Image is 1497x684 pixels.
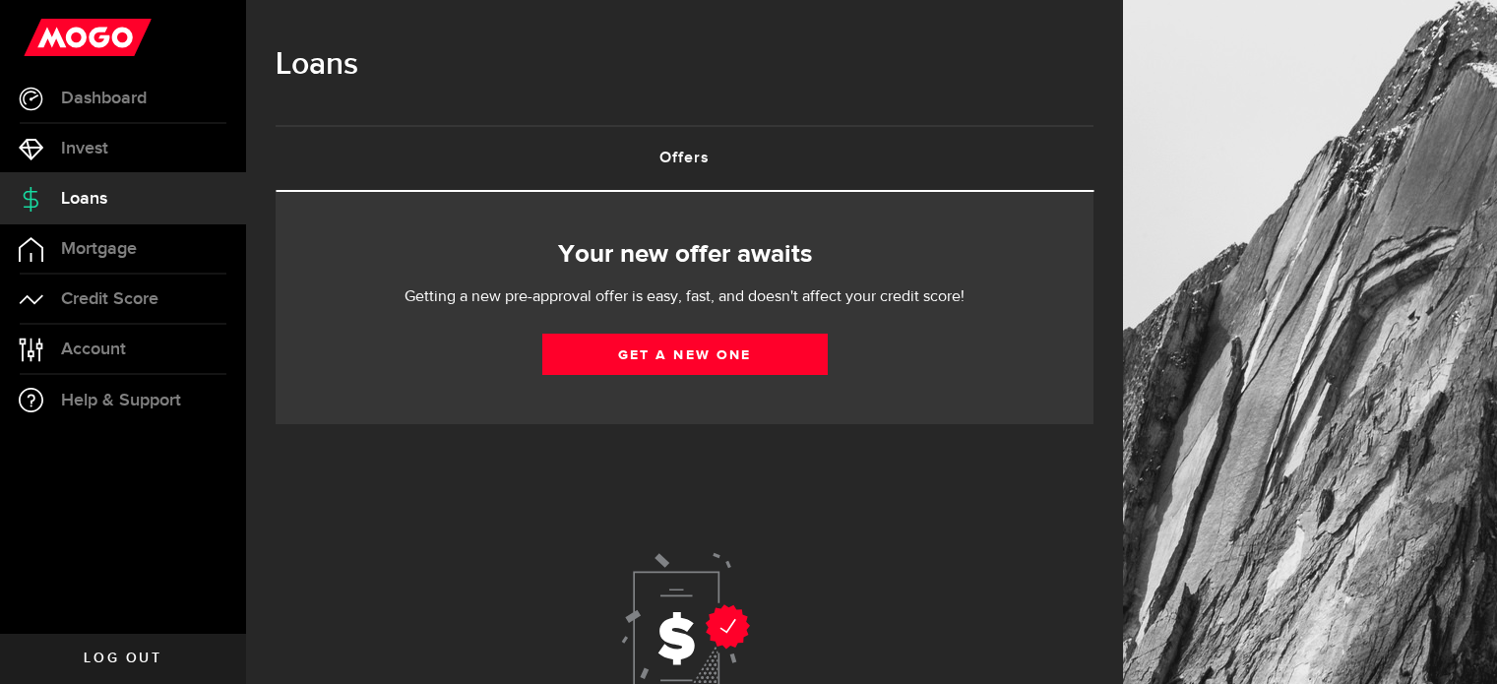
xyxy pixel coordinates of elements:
[61,190,107,208] span: Loans
[61,392,181,409] span: Help & Support
[61,341,126,358] span: Account
[61,240,137,258] span: Mortgage
[542,334,828,375] a: Get a new one
[61,140,108,157] span: Invest
[276,125,1093,192] ul: Tabs Navigation
[61,290,158,308] span: Credit Score
[276,39,1093,91] h1: Loans
[305,234,1064,276] h2: Your new offer awaits
[1414,601,1497,684] iframe: LiveChat chat widget
[61,90,147,107] span: Dashboard
[84,652,161,665] span: Log out
[345,285,1025,309] p: Getting a new pre-approval offer is easy, fast, and doesn't affect your credit score!
[276,127,1093,190] a: Offers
